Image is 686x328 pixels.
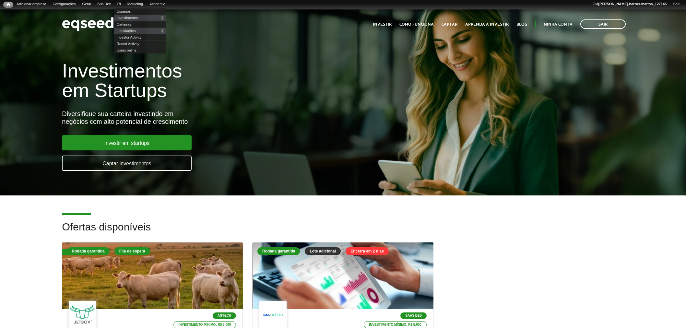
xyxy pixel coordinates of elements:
[399,22,434,27] a: Como funciona
[544,22,573,27] a: Minha conta
[124,2,146,7] a: Marketing
[62,110,395,125] div: Diversifique sua carteira investindo em negócios com alto potencial de crescimento
[580,19,626,29] a: Sair
[305,247,341,255] div: Lote adicional
[589,2,670,7] a: Olá[PERSON_NAME].barros.mattos_127145
[62,221,624,242] h2: Ofertas disponíveis
[50,2,79,7] a: Configurações
[465,22,509,27] a: Aprenda a investir
[400,312,427,319] p: SaaS B2B
[598,2,667,6] strong: [PERSON_NAME].barros.mattos_127145
[62,61,395,100] h1: Investimentos em Startups
[213,312,236,319] p: Agtech
[114,247,150,255] div: Fila de espera
[3,2,13,8] a: Início
[62,249,98,255] div: Fila de espera
[373,22,392,27] a: Investir
[346,247,389,255] div: Encerra em 2 dias
[516,22,527,27] a: Blog
[62,135,192,150] a: Investir em startups
[442,22,457,27] a: Captar
[6,2,10,7] span: Início
[146,2,169,7] a: Academia
[114,8,166,15] a: Usuários
[79,2,94,7] a: Geral
[67,247,109,255] div: Rodada garantida
[62,156,192,171] a: Captar investimentos
[13,2,50,7] a: Adicionar empresa
[62,16,114,33] img: EqSeed
[114,2,124,7] a: RI
[257,247,300,255] div: Rodada garantida
[670,2,683,7] a: Sair
[94,2,114,7] a: Bus Dev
